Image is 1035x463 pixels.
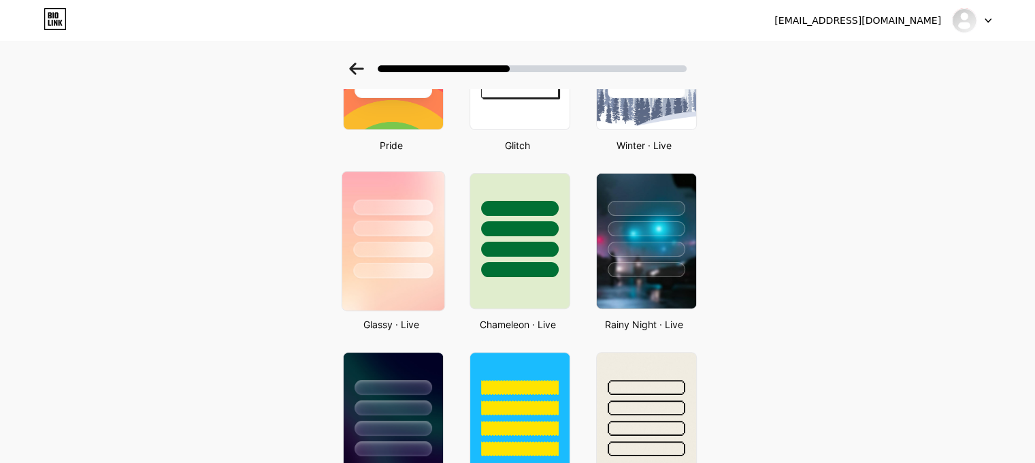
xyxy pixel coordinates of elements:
div: Glitch [465,138,570,153]
div: Pride [339,138,444,153]
div: [EMAIL_ADDRESS][DOMAIN_NAME] [774,14,941,28]
div: Winter · Live [592,138,697,153]
div: Rainy Night · Live [592,317,697,332]
div: Chameleon · Live [465,317,570,332]
div: Glassy · Live [339,317,444,332]
img: glassmorphism.jpg [342,172,444,310]
img: chloe_jewellers [951,7,977,33]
